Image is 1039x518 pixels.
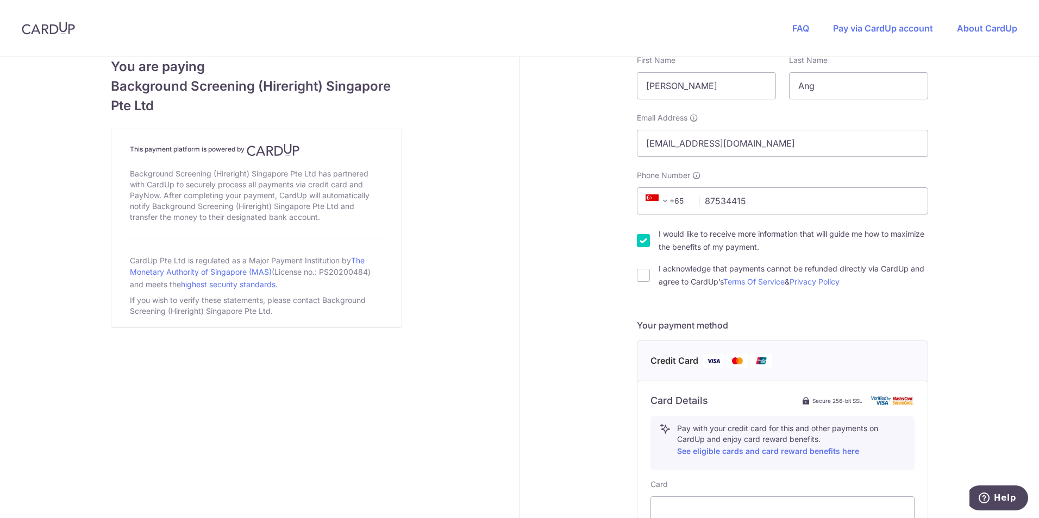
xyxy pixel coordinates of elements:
[812,396,862,405] span: Secure 256-bit SSL
[703,354,724,368] img: Visa
[642,194,691,207] span: +65
[677,423,905,458] p: Pay with your credit card for this and other payments on CardUp and enjoy card reward benefits.
[677,446,859,456] a: See eligible cards and card reward benefits here
[650,479,668,490] label: Card
[789,55,828,66] label: Last Name
[637,55,675,66] label: First Name
[833,23,933,34] a: Pay via CardUp account
[637,319,928,332] h5: Your payment method
[660,503,905,516] iframe: Secure card payment input frame
[790,277,840,286] a: Privacy Policy
[637,130,928,157] input: Email address
[646,194,672,207] span: +65
[130,143,383,156] h4: This payment platform is powered by
[247,143,300,156] img: CardUp
[637,112,687,123] span: Email Address
[130,166,383,225] div: Background Screening (Hireright) Singapore Pte Ltd has partnered with CardUp to securely process ...
[969,485,1028,513] iframe: Opens a widget where you can find more information
[637,72,776,99] input: First name
[750,354,772,368] img: Union Pay
[957,23,1017,34] a: About CardUp
[637,170,690,181] span: Phone Number
[792,23,809,34] a: FAQ
[659,228,928,254] label: I would like to receive more information that will guide me how to maximize the benefits of my pa...
[727,354,748,368] img: Mastercard
[723,277,785,286] a: Terms Of Service
[789,72,928,99] input: Last name
[871,396,915,405] img: card secure
[130,251,383,293] div: CardUp Pte Ltd is regulated as a Major Payment Institution by (License no.: PS20200484) and meets...
[111,57,402,77] span: You are paying
[659,262,928,288] label: I acknowledge that payments cannot be refunded directly via CardUp and agree to CardUp’s &
[650,354,698,368] span: Credit Card
[650,394,708,407] h6: Card Details
[111,77,402,116] span: Background Screening (Hireright) Singapore Pte Ltd
[130,293,383,319] div: If you wish to verify these statements, please contact Background Screening (Hireright) Singapore...
[22,22,75,35] img: CardUp
[181,280,276,289] a: highest security standards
